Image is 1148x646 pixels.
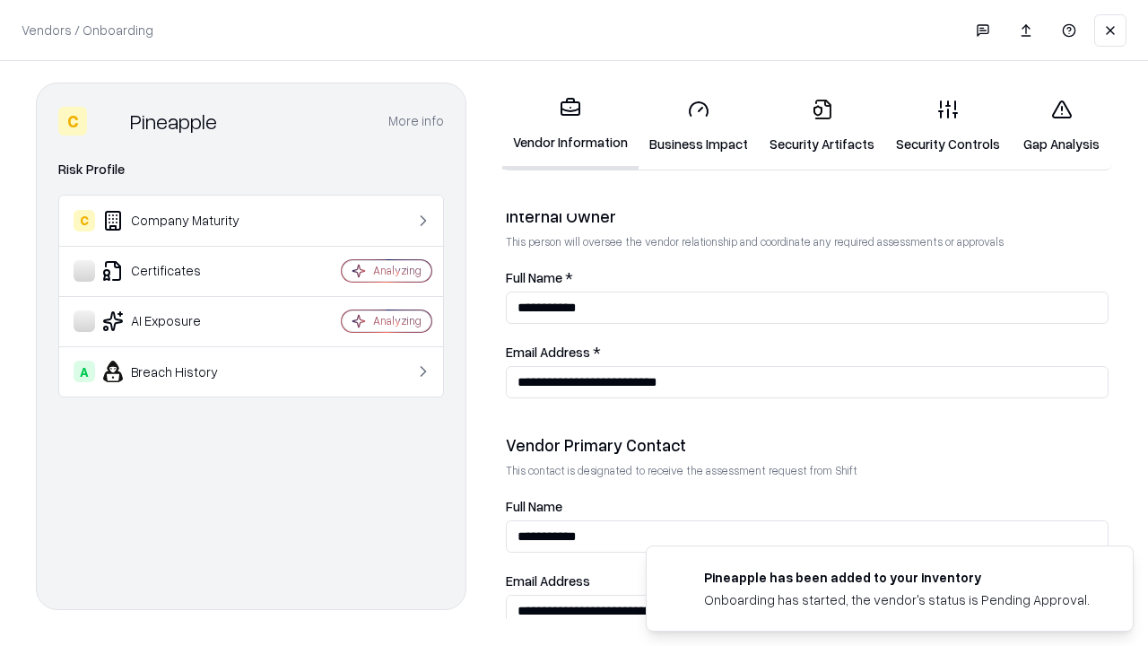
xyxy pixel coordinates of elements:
button: More info [388,105,444,137]
div: Onboarding has started, the vendor's status is Pending Approval. [704,590,1090,609]
div: A [74,361,95,382]
label: Email Address * [506,345,1109,359]
div: Certificates [74,260,288,282]
a: Security Controls [885,84,1011,168]
div: Vendor Primary Contact [506,434,1109,456]
img: pineappleenergy.com [668,568,690,589]
a: Security Artifacts [759,84,885,168]
a: Business Impact [639,84,759,168]
div: Internal Owner [506,205,1109,227]
div: Pineapple [130,107,217,135]
p: This contact is designated to receive the assessment request from Shift [506,463,1109,478]
div: Analyzing [373,313,422,328]
div: C [58,107,87,135]
div: Breach History [74,361,288,382]
p: This person will oversee the vendor relationship and coordinate any required assessments or appro... [506,234,1109,249]
div: Pineapple has been added to your inventory [704,568,1090,587]
a: Gap Analysis [1011,84,1112,168]
label: Full Name * [506,271,1109,284]
a: Vendor Information [502,83,639,170]
div: Company Maturity [74,210,288,231]
label: Email Address [506,574,1109,588]
div: AI Exposure [74,310,288,332]
label: Full Name [506,500,1109,513]
div: Risk Profile [58,159,444,180]
p: Vendors / Onboarding [22,21,153,39]
div: Analyzing [373,263,422,278]
div: C [74,210,95,231]
img: Pineapple [94,107,123,135]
